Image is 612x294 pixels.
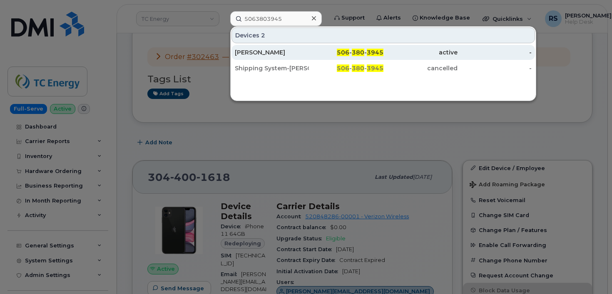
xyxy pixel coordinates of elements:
iframe: Messenger Launcher [576,258,606,288]
span: 380 [352,64,364,72]
div: active [383,48,458,57]
span: 506 [337,49,349,56]
span: 506 [337,64,349,72]
span: 3945 [367,64,383,72]
span: 380 [352,49,364,56]
a: [PERSON_NAME]506-380-3945active- [231,45,535,60]
span: 2 [261,31,265,40]
div: Shipping System-[PERSON_NAME] [235,64,309,72]
div: - - [309,64,383,72]
input: Find something... [230,11,322,26]
div: [PERSON_NAME] [235,48,309,57]
div: Devices [231,27,535,43]
div: cancelled [383,64,458,72]
div: - - [309,48,383,57]
a: Shipping System-[PERSON_NAME]506-380-3945cancelled- [231,61,535,76]
div: - [458,64,532,72]
div: - [458,48,532,57]
span: 3945 [367,49,383,56]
